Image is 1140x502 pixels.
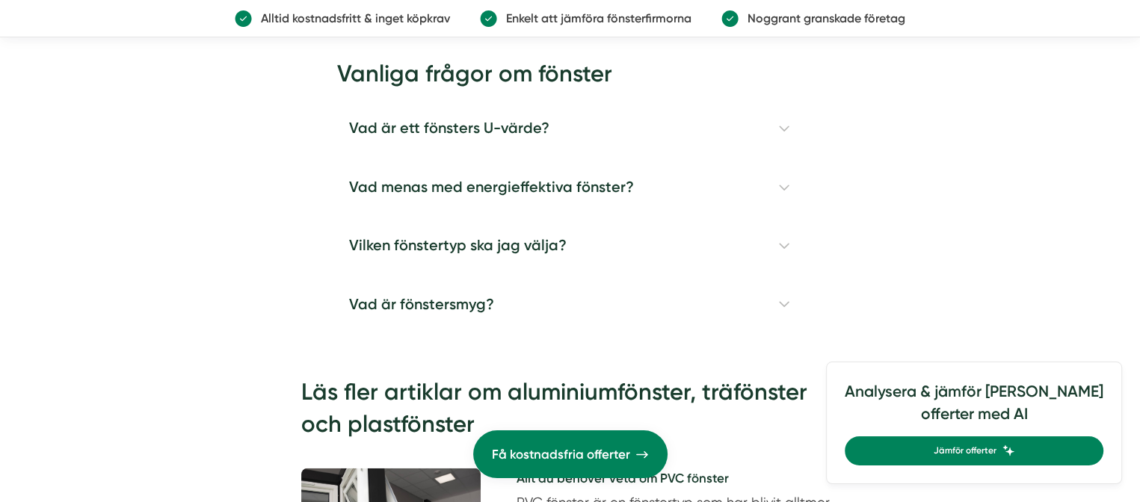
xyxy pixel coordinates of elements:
a: Jämför offerter [845,436,1103,465]
p: Noggrant granskade företag [739,9,905,28]
h4: Vilken fönstertyp ska jag välja? [337,217,804,275]
h2: Läs fler artiklar om aluminiumfönster, träfönster och plastfönster [301,376,839,450]
h4: Vad är fönstersmyg? [337,276,804,334]
p: Alltid kostnadsfritt & inget köpkrav [252,9,450,28]
span: Få kostnadsfria offerter [492,444,630,465]
h4: Analysera & jämför [PERSON_NAME] offerter med AI [845,380,1103,436]
a: Få kostnadsfria offerter [473,430,668,478]
span: Jämför offerter [934,444,996,458]
h4: Vad menas med energieffektiva fönster? [337,158,804,217]
a: Allt du behöver veta om PVC fönster [517,468,839,492]
h4: Vad är ett fönsters U-värde? [337,99,804,158]
p: Enkelt att jämföra fönsterfirmorna [497,9,691,28]
h2: Vanliga frågor om fönster [337,58,804,99]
